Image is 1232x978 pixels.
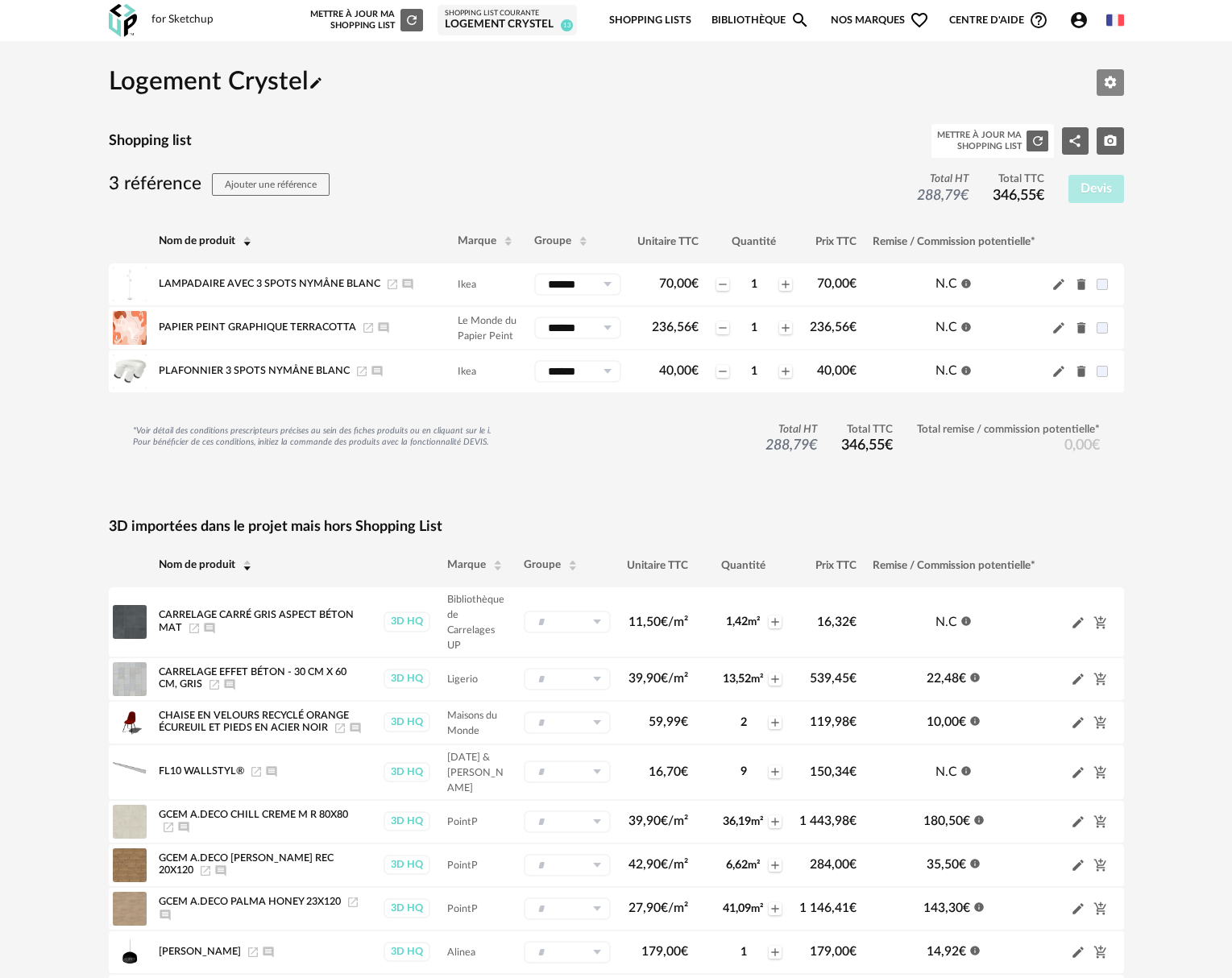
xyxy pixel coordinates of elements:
[1093,814,1108,827] span: Cart Plus icon
[973,900,985,913] span: Information icon
[960,276,972,288] span: Information icon
[1052,276,1066,292] span: Pencil icon
[960,319,972,332] span: Information icon
[935,364,957,377] span: N.C
[769,946,782,959] span: Plus icon
[641,945,688,958] span: 179,00
[969,943,981,956] span: Information icon
[691,277,699,290] span: €
[1093,901,1108,914] span: Cart Plus icon
[969,714,981,727] span: Information icon
[458,316,516,341] span: Le Monde du Papier Peint
[681,765,688,778] span: €
[779,365,792,378] span: Plus icon
[1093,715,1108,728] span: Cart Plus icon
[731,364,778,379] div: 1
[384,898,430,918] div: 3D HQ
[691,364,699,377] span: €
[383,855,431,875] a: 3D HQ
[1093,765,1108,778] span: Cart Plus icon
[162,822,175,831] span: Launch icon
[681,715,688,728] span: €
[188,623,201,632] span: Launch icon
[159,947,241,956] span: [PERSON_NAME]
[849,364,857,377] span: €
[113,354,147,388] img: Product pack shot
[1052,363,1066,379] span: Pencil icon
[691,321,699,334] span: €
[214,865,227,875] span: Ajouter un commentaire
[661,672,688,685] span: €/m²
[659,364,699,377] span: 40,00
[1103,75,1118,88] span: Editer les paramètres
[1074,320,1089,335] span: Delete icon
[748,616,761,628] span: m²
[355,366,368,375] a: Launch icon
[751,903,764,914] span: m²
[609,2,691,39] a: Shopping Lists
[661,901,688,914] span: €/m²
[109,518,1124,537] h4: 3D importées dans le projet mais hors Shopping List
[447,947,475,957] span: Alinea
[751,673,764,685] span: m²
[969,856,981,869] span: Information icon
[1069,10,1089,30] span: Account Circle icon
[159,235,235,247] span: Nom de produit
[159,810,348,819] span: GCEM A.DECO CHILL CREME M R 80X80
[1071,765,1085,780] span: Pencil icon
[960,764,972,777] span: Information icon
[447,817,478,827] span: PointP
[959,715,966,728] span: €
[923,901,970,914] span: 143,30
[384,611,430,632] div: 3D HQ
[1097,69,1124,97] button: Editer les paramètres
[849,945,857,958] span: €
[159,910,172,919] span: Ajouter un commentaire
[810,321,857,334] span: 236,56
[109,132,192,151] h4: Shopping list
[113,605,147,639] img: Product pack shot
[524,897,611,920] div: Sélectionner un groupe
[993,172,1044,187] span: Total TTC
[113,662,147,696] img: Product pack shot
[534,360,621,383] div: Sélectionner un groupe
[865,544,1043,587] th: Remise / Commission potentielle*
[661,858,688,871] span: €/m²
[769,615,782,628] span: Plus icon
[384,942,430,962] div: 3D HQ
[384,855,430,875] div: 3D HQ
[113,755,147,789] img: Product pack shot
[159,322,356,332] span: Papier peint graphique terracotta
[751,816,764,827] span: m²
[383,669,431,689] a: 3D HQ
[133,425,492,448] div: *Voir détail des conditions prescripteurs précises au sein des fiches produits ou en cliquant sur...
[849,715,857,728] span: €
[748,860,761,871] span: m²
[849,901,857,914] span: €
[250,766,263,776] a: Launch icon
[262,947,275,956] span: Ajouter un commentaire
[247,947,259,956] a: Launch icon
[159,897,341,906] span: GCEM A.DECO PALMA HONEY 23X120
[963,901,970,914] span: €
[628,901,688,914] span: 27,90
[810,715,857,728] span: 119,98
[307,9,423,31] div: Mettre à jour ma Shopping List
[790,10,810,30] span: Magnify icon
[923,814,970,827] span: 180,50
[973,813,985,826] span: Information icon
[769,765,782,778] span: Plus icon
[661,814,688,827] span: €/m²
[113,848,147,882] img: Product pack shot
[959,945,966,958] span: €
[386,279,399,288] a: Launch icon
[716,321,729,334] span: Minus icon
[1074,276,1089,292] span: Delete icon
[404,15,419,24] span: Refresh icon
[524,854,611,876] div: Sélectionner un groupe
[346,897,359,906] span: Launch icon
[159,853,334,876] span: GCEM A.DECO [PERSON_NAME] REC 20X120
